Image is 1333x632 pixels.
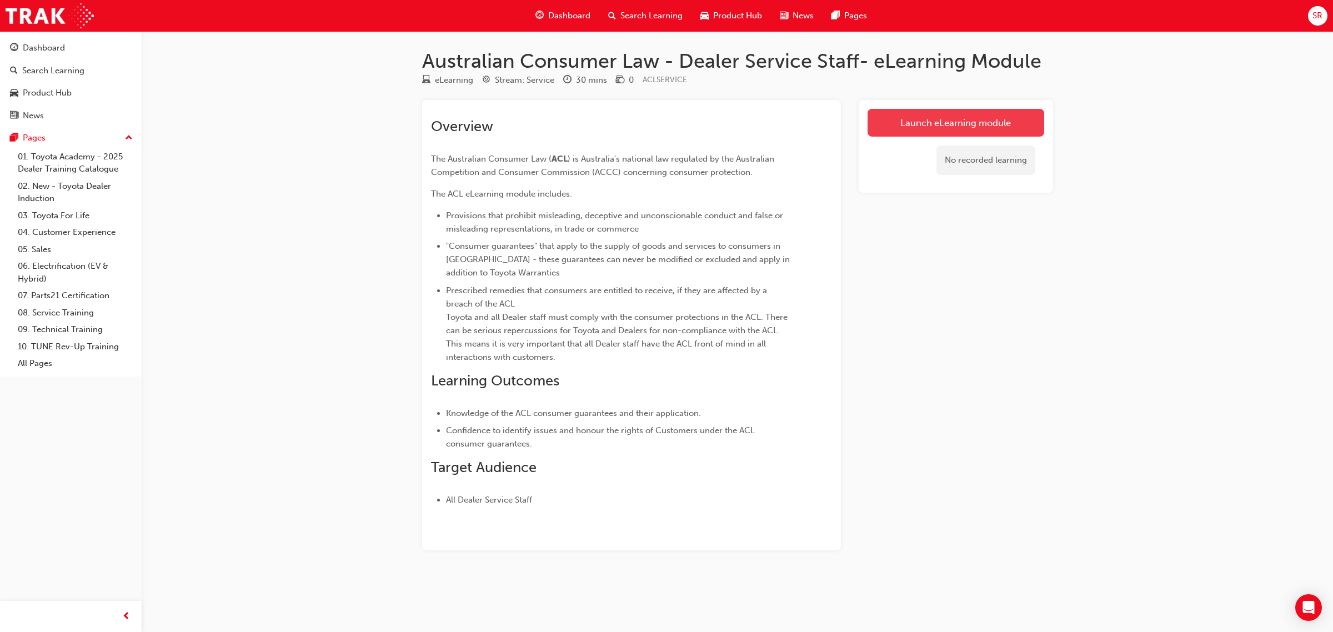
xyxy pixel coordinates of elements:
[22,64,84,77] div: Search Learning
[422,73,473,87] div: Type
[10,111,18,121] span: news-icon
[13,321,137,338] a: 09. Technical Training
[576,74,607,87] div: 30 mins
[771,4,823,27] a: news-iconNews
[13,338,137,355] a: 10. TUNE Rev-Up Training
[435,74,473,87] div: eLearning
[122,610,131,624] span: prev-icon
[431,459,537,476] span: Target Audience
[599,4,691,27] a: search-iconSearch Learning
[831,9,840,23] span: pages-icon
[527,4,599,27] a: guage-iconDashboard
[422,49,1053,73] h1: Australian Consumer Law - Dealer Service Staff- eLearning Module
[691,4,771,27] a: car-iconProduct Hub
[780,9,788,23] span: news-icon
[446,210,785,234] span: Provisions that prohibit misleading, deceptive and unconscionable conduct and false or misleading...
[620,9,683,22] span: Search Learning
[4,106,137,126] a: News
[4,128,137,148] button: Pages
[495,74,554,87] div: Stream: Service
[4,83,137,103] a: Product Hub
[446,408,701,418] span: Knowledge of the ACL consumer guarantees and their application.
[793,9,814,22] span: News
[446,241,792,278] span: "Consumer guarantees" that apply to the supply of goods and services to consumers in [GEOGRAPHIC_...
[13,241,137,258] a: 05. Sales
[431,118,493,135] span: Overview
[13,224,137,241] a: 04. Customer Experience
[616,76,624,86] span: money-icon
[431,154,776,177] span: ) is Australia's national law regulated by the Australian Competition and Consumer Commission (AC...
[1312,9,1322,22] span: SR
[446,285,790,362] span: Prescribed remedies that consumers are entitled to receive, if they are affected by a breach of t...
[23,109,44,122] div: News
[431,189,572,199] span: The ACL eLearning module includes:
[6,3,94,28] img: Trak
[608,9,616,23] span: search-icon
[10,133,18,143] span: pages-icon
[13,148,137,178] a: 01. Toyota Academy - 2025 Dealer Training Catalogue
[548,9,590,22] span: Dashboard
[13,178,137,207] a: 02. New - Toyota Dealer Induction
[4,38,137,58] a: Dashboard
[446,425,757,449] span: Confidence to identify issues and honour the rights of Customers under the ACL consumer guarantees.
[823,4,876,27] a: pages-iconPages
[868,109,1044,137] a: Launch eLearning module
[629,74,634,87] div: 0
[700,9,709,23] span: car-icon
[844,9,867,22] span: Pages
[125,131,133,146] span: up-icon
[643,75,687,84] span: Learning resource code
[552,154,568,164] span: ACL
[4,36,137,128] button: DashboardSearch LearningProduct HubNews
[4,61,137,81] a: Search Learning
[563,76,572,86] span: clock-icon
[1295,594,1322,621] div: Open Intercom Messenger
[13,258,137,287] a: 06. Electrification (EV & Hybrid)
[13,207,137,224] a: 03. Toyota For Life
[431,154,552,164] span: The Australian Consumer Law (
[1308,6,1327,26] button: SR
[10,66,18,76] span: search-icon
[13,355,137,372] a: All Pages
[10,88,18,98] span: car-icon
[23,87,72,99] div: Product Hub
[10,43,18,53] span: guage-icon
[446,495,532,505] span: All Dealer Service Staff
[422,76,430,86] span: learningResourceType_ELEARNING-icon
[13,287,137,304] a: 07. Parts21 Certification
[13,304,137,322] a: 08. Service Training
[482,76,490,86] span: target-icon
[535,9,544,23] span: guage-icon
[563,73,607,87] div: Duration
[482,73,554,87] div: Stream
[936,146,1035,175] div: No recorded learning
[431,372,559,389] span: Learning Outcomes
[713,9,762,22] span: Product Hub
[23,132,46,144] div: Pages
[616,73,634,87] div: Price
[23,42,65,54] div: Dashboard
